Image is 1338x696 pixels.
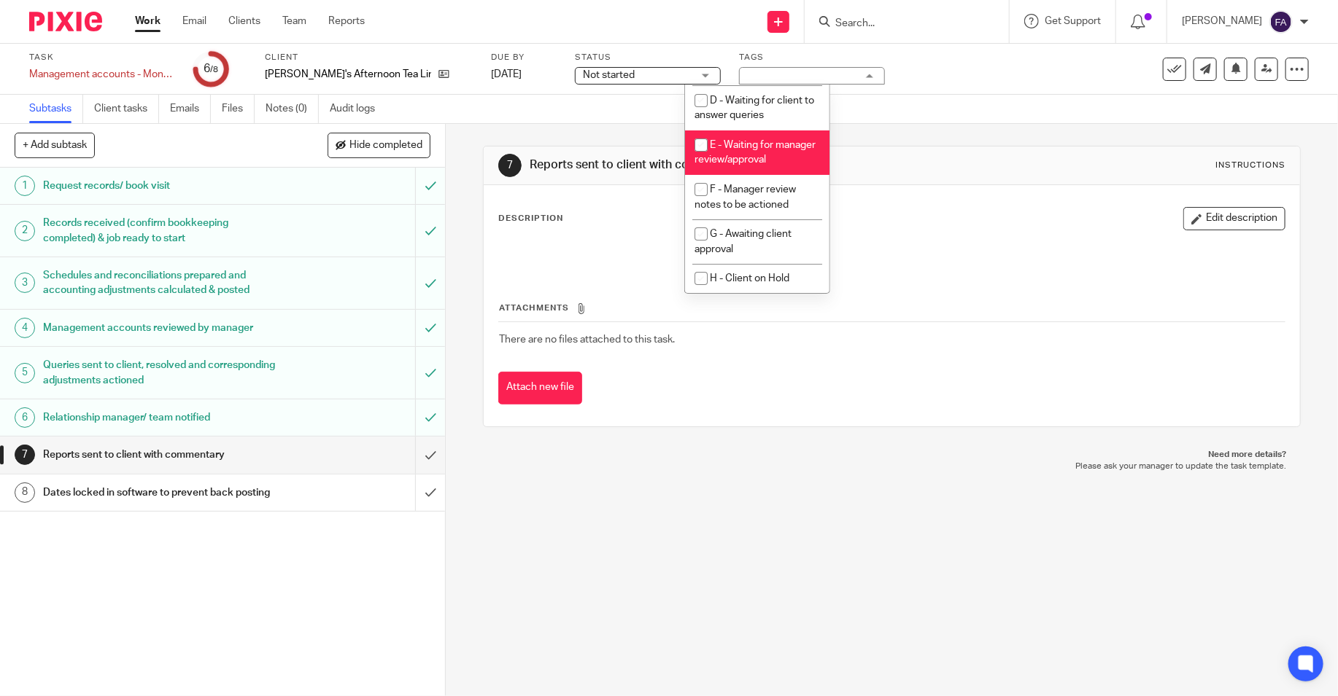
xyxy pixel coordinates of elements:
span: E - Waiting for manager review/approval [695,140,816,165]
div: 1 [15,176,35,196]
a: Audit logs [330,95,386,123]
p: [PERSON_NAME] [1182,14,1262,28]
h1: Queries sent to client, resolved and corresponding adjustments actioned [43,354,282,391]
div: 5 [15,363,35,383]
p: Need more details? [498,449,1286,461]
small: /8 [210,66,218,74]
h1: Relationship manager/ team notified [43,407,282,429]
h1: Records received (confirm bookkeeping completed) & job ready to start [43,212,282,249]
div: 4 [15,318,35,338]
a: Client tasks [94,95,159,123]
button: + Add subtask [15,133,95,157]
span: G - Awaiting client approval [695,229,792,254]
h1: Schedules and reconciliations prepared and accounting adjustments calculated & posted [43,265,282,302]
div: 6 [204,60,218,77]
label: Tags [739,52,885,63]
h1: Reports sent to client with commentary [43,444,282,466]
span: F - Manager review notes to be actioned [695,184,796,210]
div: Instructions [1215,160,1285,171]
span: Hide completed [349,140,422,152]
a: Email [182,14,206,28]
button: Hide completed [328,133,430,157]
label: Due by [491,52,557,63]
label: Client [265,52,473,63]
h1: Management accounts reviewed by manager [43,317,282,339]
button: Attach new file [498,372,582,404]
p: Description [498,213,563,224]
span: Get Support [1045,16,1101,26]
span: D - Waiting for client to answer queries [695,95,814,121]
span: H - Client on Hold [710,273,789,284]
a: Notes (0) [266,95,319,123]
span: Attachments [499,304,569,312]
img: Pixie [29,12,102,31]
a: Subtasks [29,95,83,123]
h1: Dates locked in software to prevent back posting [43,482,282,504]
div: 8 [15,482,35,503]
div: 7 [498,154,522,177]
label: Status [575,52,721,63]
a: Reports [328,14,365,28]
h1: Request records/ book visit [43,175,282,197]
div: Management accounts - Monthly [29,67,175,82]
a: Work [135,14,161,28]
label: Task [29,52,175,63]
div: 3 [15,273,35,293]
img: svg%3E [1269,10,1293,34]
div: 2 [15,221,35,241]
p: [PERSON_NAME]'s Afternoon Tea Limited [265,67,431,82]
span: Not started [583,70,635,80]
div: 6 [15,407,35,428]
span: [DATE] [491,69,522,79]
h1: Reports sent to client with commentary [530,157,923,173]
a: Emails [170,95,211,123]
div: 7 [15,445,35,465]
p: Please ask your manager to update the task template. [498,461,1286,472]
button: Edit description [1183,207,1285,230]
a: Team [282,14,306,28]
a: Files [222,95,255,123]
a: Clients [228,14,260,28]
input: Search [834,17,965,31]
span: There are no files attached to this task. [499,335,675,345]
